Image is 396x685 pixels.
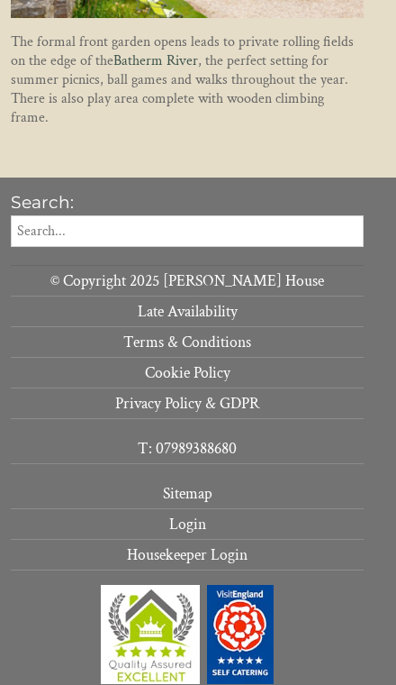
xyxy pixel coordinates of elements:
[11,32,364,127] p: The formal front garden opens leads to private rolling fields on the edge of the , the perfect se...
[11,479,364,509] a: Sitemap
[11,540,364,571] a: Housekeeper Login
[11,297,364,327] a: Late Availability
[11,215,364,247] input: Search...
[113,51,198,70] a: Batherm River
[11,434,364,464] a: T: 07989388680
[11,327,364,358] a: Terms & Conditions
[11,266,364,297] a: © Copyright 2025 [PERSON_NAME] House
[207,585,274,684] img: Visit England - Self Catering - 5 Star Award
[11,509,364,540] a: Login
[101,585,200,684] img: Sleeps12.com - Quality Assured - 5 Star Excellent Award
[11,192,364,213] h3: Search:
[11,388,364,419] a: Privacy Policy & GDPR
[11,358,364,388] a: Cookie Policy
